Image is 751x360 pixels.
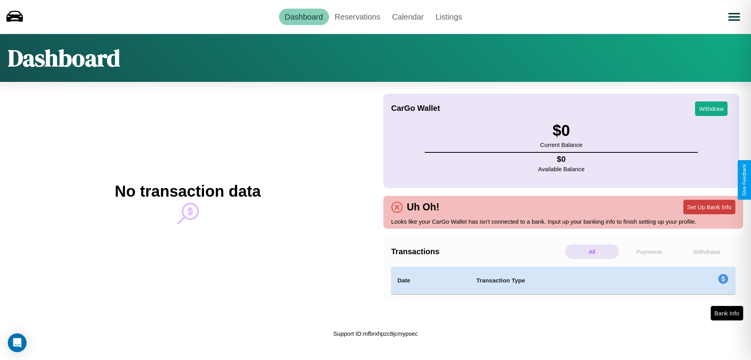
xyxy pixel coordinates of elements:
div: Give Feedback [742,164,747,196]
h4: Date [397,276,464,285]
p: Looks like your CarGo Wallet has isn't connected to a bank. Input up your banking info to finish ... [391,216,735,227]
p: Payments [623,244,676,259]
button: Bank Info [711,306,743,320]
a: Calendar [386,9,429,25]
h4: Transaction Type [476,276,654,285]
p: Current Balance [540,139,582,150]
button: Open menu [723,6,745,28]
button: Set Up Bank Info [683,200,735,214]
p: All [565,244,619,259]
a: Dashboard [279,9,329,25]
h2: No transaction data [115,183,261,200]
div: Open Intercom Messenger [8,333,27,352]
h4: Uh Oh! [403,201,443,213]
p: Available Balance [538,164,585,174]
p: Withdraws [680,244,733,259]
button: Withdraw [695,101,728,116]
h3: $ 0 [540,122,582,139]
h1: Dashboard [8,42,120,74]
h4: CarGo Wallet [391,104,440,113]
table: simple table [391,267,735,294]
h4: $ 0 [538,155,585,164]
h4: Transactions [391,247,563,256]
a: Listings [429,9,468,25]
p: Support ID: mfbrxhpzc8jcmypsec [333,328,418,339]
a: Reservations [329,9,386,25]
